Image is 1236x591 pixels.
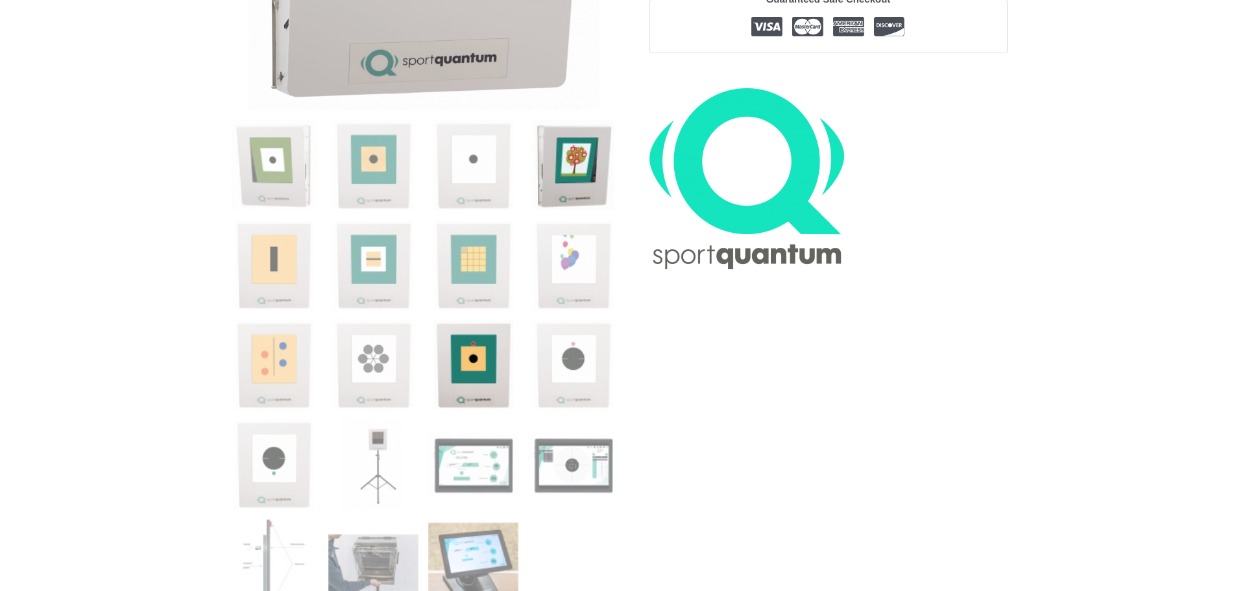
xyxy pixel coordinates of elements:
[229,220,319,310] img: Interactive e-target SQ10 - Image 5
[328,120,418,210] img: Interactive e-target SQ10 - Image 2
[649,88,844,269] a: SportQuantum
[229,120,319,210] img: SQ10 Interactive e-target
[528,320,618,410] img: Interactive e-target SQ10 - Image 12
[528,120,618,210] img: Interactive e-target SQ10 - Image 4
[229,320,319,410] img: Interactive e-target SQ10 - Image 9
[428,419,518,509] img: Interactive e-target SQ10 - Image 15
[528,220,618,310] img: Interactive e-target SQ10 - Image 8
[649,63,1008,78] iframe: Customer reviews powered by Trustpilot
[428,320,518,410] img: Interactive e-target SQ10 - Image 11
[428,120,518,210] img: Interactive e-target SQ10 - Image 3
[328,320,418,410] img: Interactive e-target SQ10 - Image 10
[328,419,418,509] img: Interactive e-target SQ10 - Image 14
[428,220,518,310] img: Interactive e-target SQ10 - Image 7
[328,220,418,310] img: Interactive e-target SQ10 - Image 6
[229,419,319,509] img: Interactive e-target SQ10 - Image 13
[528,419,618,509] img: Interactive e-target SQ10 - Image 16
